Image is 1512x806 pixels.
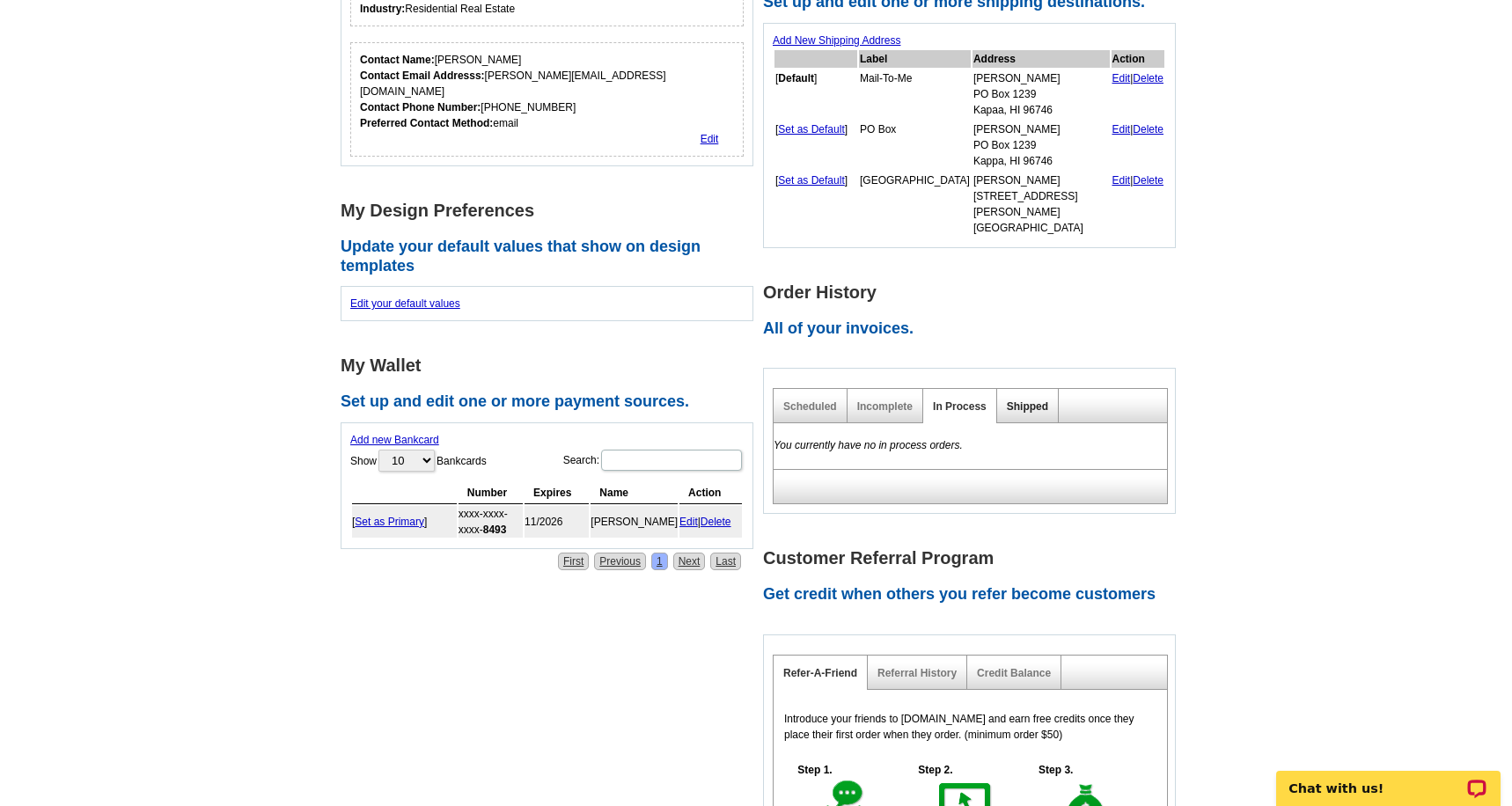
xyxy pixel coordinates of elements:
[1112,174,1131,187] a: Edit
[378,450,435,472] select: ShowBankcards
[591,506,678,538] td: [PERSON_NAME]
[360,101,481,114] strong: Contact Phone Number:
[763,549,1185,568] h1: Customer Referral Program
[360,52,734,131] div: [PERSON_NAME] [PERSON_NAME][EMAIL_ADDRESS][DOMAIN_NAME] [PHONE_NUMBER] email
[763,319,1185,339] h2: All of your invoices.
[859,172,971,237] td: [GEOGRAPHIC_DATA]
[350,434,439,446] a: Add new Bankcard
[341,201,763,220] h1: My Design Preferences
[1133,72,1163,84] a: Delete
[594,553,646,570] a: Previous
[1030,762,1083,778] h5: Step 3.
[859,70,971,119] td: Mail-To-Me
[1112,50,1165,68] th: Action
[977,667,1051,679] a: Credit Balance
[763,283,1185,302] h1: Order History
[1133,123,1163,136] a: Delete
[459,506,523,538] td: xxxx-xxxx-xxxx-
[459,482,523,504] th: Number
[483,524,507,536] strong: 8493
[763,585,1185,604] h2: Get credit when others you refer become customers
[774,121,857,170] td: [ ]
[679,506,742,538] td: |
[679,482,742,504] th: Action
[778,174,844,187] a: Set as Default
[1133,174,1163,187] a: Delete
[558,553,589,570] a: First
[341,356,763,375] h1: My Wallet
[525,506,589,538] td: 11/2026
[877,667,957,679] a: Referral History
[1112,72,1131,84] a: Edit
[350,297,460,310] a: Edit your default values
[783,400,837,413] a: Scheduled
[701,516,731,528] a: Delete
[1112,123,1131,136] a: Edit
[778,123,844,136] a: Set as Default
[352,506,457,538] td: [ ]
[341,238,763,275] h2: Update your default values that show on design templates
[909,762,962,778] h5: Step 2.
[933,400,987,413] a: In Process
[773,34,900,47] a: Add New Shipping Address
[701,133,719,145] a: Edit
[360,54,435,66] strong: Contact Name:
[774,70,857,119] td: [ ]
[710,553,741,570] a: Last
[783,667,857,679] a: Refer-A-Friend
[1265,751,1512,806] iframe: LiveChat chat widget
[1112,70,1165,119] td: |
[857,400,913,413] a: Incomplete
[774,172,857,237] td: [ ]
[784,711,1156,743] p: Introduce your friends to [DOMAIN_NAME] and earn free credits once they place their first order w...
[350,42,744,157] div: Who should we contact regarding order issues?
[355,516,424,528] a: Set as Primary
[360,3,405,15] strong: Industry:
[774,439,963,451] em: You currently have no in process orders.
[973,121,1110,170] td: [PERSON_NAME] PO Box 1239 Kappa, HI 96746
[1112,121,1165,170] td: |
[563,448,744,473] label: Search:
[341,392,763,412] h2: Set up and edit one or more payment sources.
[859,121,971,170] td: PO Box
[679,516,698,528] a: Edit
[778,72,814,84] b: Default
[973,50,1110,68] th: Address
[1007,400,1048,413] a: Shipped
[1112,172,1165,237] td: |
[651,553,668,570] a: 1
[360,117,493,129] strong: Preferred Contact Method:
[973,70,1110,119] td: [PERSON_NAME] PO Box 1239 Kapaa, HI 96746
[973,172,1110,237] td: [PERSON_NAME] [STREET_ADDRESS][PERSON_NAME] [GEOGRAPHIC_DATA]
[360,70,485,82] strong: Contact Email Addresss:
[789,762,841,778] h5: Step 1.
[673,553,706,570] a: Next
[350,448,487,473] label: Show Bankcards
[859,50,971,68] th: Label
[525,482,589,504] th: Expires
[601,450,742,471] input: Search:
[591,482,678,504] th: Name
